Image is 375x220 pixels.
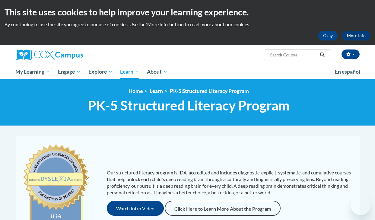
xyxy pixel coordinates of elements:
[170,88,249,94] a: PK-5 Structured Literacy Program
[58,68,81,75] span: Engage
[331,65,364,78] a: En español
[351,196,370,215] iframe: Button to launch messaging window
[84,65,116,79] a: Explore
[318,31,338,40] button: Okay
[342,49,360,59] button: Account Settings
[5,6,370,18] h2: This site uses cookies to help improve your learning experience.
[147,68,167,75] span: About
[5,21,370,28] p: By continuing to use the site you agree to our use of cookies. Use the ‘More info’ button to read...
[15,68,50,75] span: My Learning
[88,68,113,75] span: Explore
[88,97,290,113] span: PK-5 Structured Literacy Program
[54,65,84,79] a: Engage
[318,51,327,59] button: Search
[335,69,360,75] span: En español
[107,169,354,196] p: Our structured literacy program is IDA-accredited and includes diagnostic, explicit, systematic, ...
[269,51,318,59] input: Search Courses
[129,88,143,94] a: Home
[11,65,364,79] div: Main menu
[16,49,83,60] img: Cox Campus
[143,65,171,79] a: About
[342,31,370,40] a: More Info
[16,49,124,60] a: Cox Campus
[120,68,139,75] span: Learn
[107,201,164,216] button: Watch Intro Video
[12,65,54,79] a: My Learning
[116,65,143,79] a: Learn
[165,201,281,216] a: Click Here to Learn More About the Program
[150,88,163,94] a: Learn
